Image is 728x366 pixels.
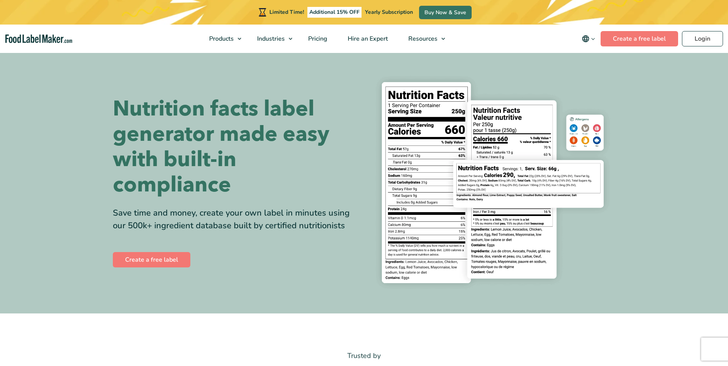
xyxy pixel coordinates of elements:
[419,6,472,19] a: Buy Now & Save
[682,31,723,46] a: Login
[113,96,358,198] h1: Nutrition facts label generator made easy with built-in compliance
[345,35,389,43] span: Hire an Expert
[365,8,413,16] span: Yearly Subscription
[207,35,234,43] span: Products
[199,25,245,53] a: Products
[307,7,362,18] span: Additional 15% OFF
[269,8,304,16] span: Limited Time!
[338,25,396,53] a: Hire an Expert
[113,207,358,232] div: Save time and money, create your own label in minutes using our 500k+ ingredient database built b...
[113,252,190,267] a: Create a free label
[306,35,328,43] span: Pricing
[406,35,438,43] span: Resources
[255,35,286,43] span: Industries
[247,25,296,53] a: Industries
[113,350,616,361] p: Trusted by
[601,31,678,46] a: Create a free label
[398,25,449,53] a: Resources
[298,25,336,53] a: Pricing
